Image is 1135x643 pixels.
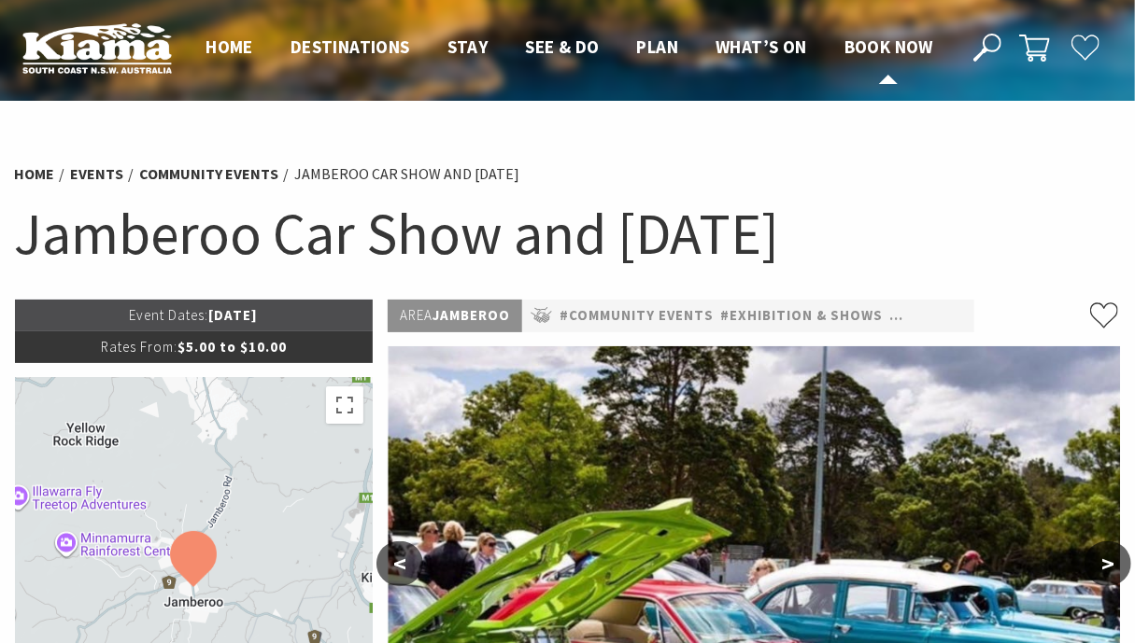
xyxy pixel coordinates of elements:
span: Rates From: [101,338,177,356]
a: Home [15,164,55,184]
span: Area [400,306,433,324]
li: Jamberoo Car Show and [DATE] [295,162,520,187]
span: Stay [447,35,489,58]
span: Plan [637,35,679,58]
span: Home [206,35,253,58]
a: Events [71,164,124,184]
button: < [376,541,423,586]
p: [DATE] [15,300,374,331]
button: Toggle fullscreen view [326,386,363,424]
a: #Festivals [889,304,975,328]
span: What’s On [716,35,807,58]
span: See & Do [525,35,599,58]
span: Destinations [291,35,410,58]
p: $5.00 to $10.00 [15,331,374,363]
span: Book now [844,35,933,58]
p: Jamberoo [388,300,522,332]
a: Community Events [140,164,279,184]
img: Kiama Logo [22,22,172,74]
a: #Community Events [560,304,714,328]
button: > [1085,541,1131,586]
span: Event Dates: [129,306,208,324]
h1: Jamberoo Car Show and [DATE] [15,196,1121,272]
nav: Main Menu [187,33,952,63]
a: #Exhibition & Shows [720,304,883,328]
